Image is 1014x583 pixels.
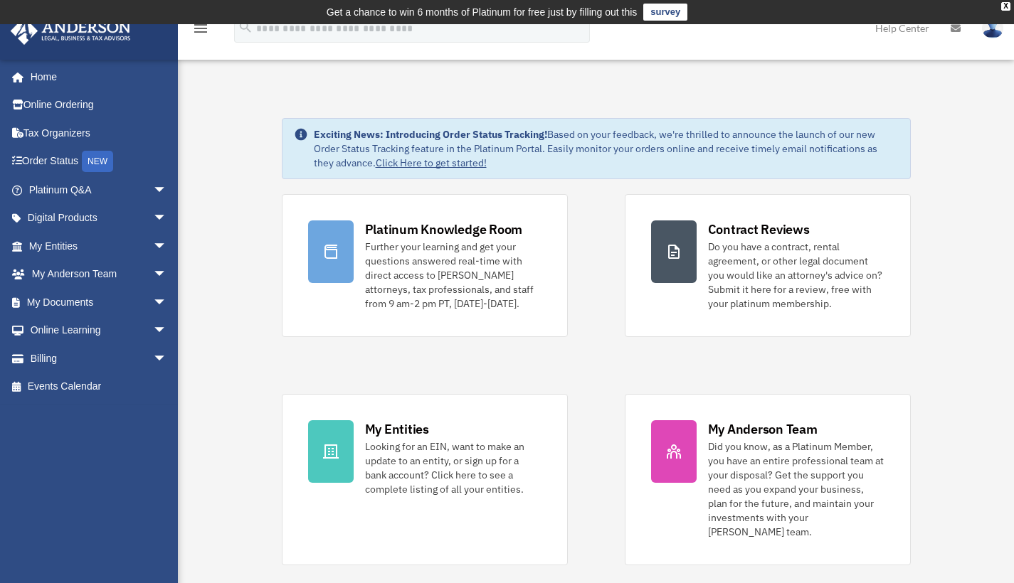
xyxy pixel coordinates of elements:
[1001,2,1010,11] div: close
[708,240,884,311] div: Do you have a contract, rental agreement, or other legal document you would like an attorney's ad...
[708,220,810,238] div: Contract Reviews
[153,260,181,289] span: arrow_drop_down
[192,20,209,37] i: menu
[365,240,542,311] div: Further your learning and get your questions answered real-time with direct access to [PERSON_NAM...
[153,288,181,317] span: arrow_drop_down
[10,119,189,147] a: Tax Organizers
[153,176,181,205] span: arrow_drop_down
[314,127,899,170] div: Based on your feedback, we're thrilled to announce the launch of our new Order Status Tracking fe...
[10,91,189,119] a: Online Ordering
[153,316,181,346] span: arrow_drop_down
[6,17,135,45] img: Anderson Advisors Platinum Portal
[10,63,181,91] a: Home
[376,156,487,169] a: Click Here to get started!
[365,420,429,438] div: My Entities
[10,344,189,373] a: Billingarrow_drop_down
[10,232,189,260] a: My Entitiesarrow_drop_down
[10,373,189,401] a: Events Calendar
[153,344,181,373] span: arrow_drop_down
[153,232,181,261] span: arrow_drop_down
[625,194,911,337] a: Contract Reviews Do you have a contract, rental agreement, or other legal document you would like...
[238,19,253,35] i: search
[643,4,687,21] a: survey
[625,394,911,565] a: My Anderson Team Did you know, as a Platinum Member, you have an entire professional team at your...
[10,260,189,289] a: My Anderson Teamarrow_drop_down
[982,18,1003,38] img: User Pic
[10,288,189,316] a: My Documentsarrow_drop_down
[365,220,523,238] div: Platinum Knowledge Room
[153,204,181,233] span: arrow_drop_down
[282,194,568,337] a: Platinum Knowledge Room Further your learning and get your questions answered real-time with dire...
[192,25,209,37] a: menu
[708,420,818,438] div: My Anderson Team
[10,316,189,345] a: Online Learningarrow_drop_down
[10,204,189,232] a: Digital Productsarrow_drop_down
[82,151,113,172] div: NEW
[10,147,189,176] a: Order StatusNEW
[282,394,568,565] a: My Entities Looking for an EIN, want to make an update to an entity, or sign up for a bank accoun...
[708,439,884,539] div: Did you know, as a Platinum Member, you have an entire professional team at your disposal? Get th...
[10,176,189,204] a: Platinum Q&Aarrow_drop_down
[314,128,547,141] strong: Exciting News: Introducing Order Status Tracking!
[365,439,542,496] div: Looking for an EIN, want to make an update to an entity, or sign up for a bank account? Click her...
[327,4,638,21] div: Get a chance to win 6 months of Platinum for free just by filling out this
